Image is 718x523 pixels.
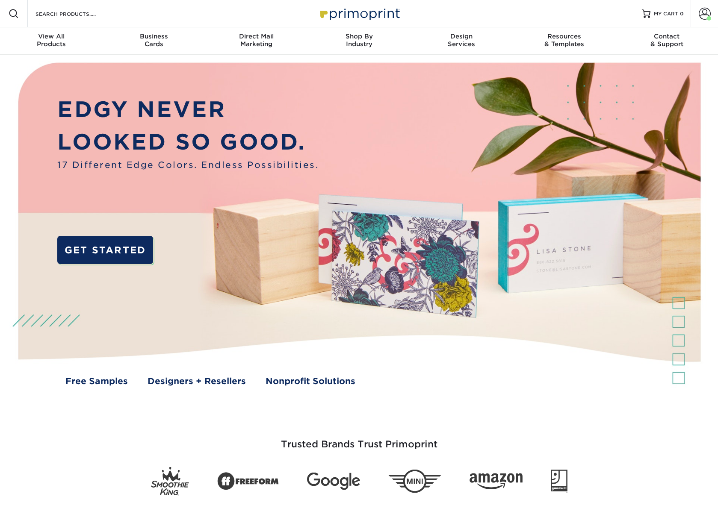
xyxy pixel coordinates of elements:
[57,236,153,264] a: GET STARTED
[513,32,615,48] div: & Templates
[615,27,718,55] a: Contact& Support
[205,32,308,40] span: Direct Mail
[513,32,615,40] span: Resources
[57,159,319,171] span: 17 Different Edge Colors. Endless Possibilities.
[307,473,360,490] img: Google
[470,473,523,490] img: Amazon
[205,32,308,48] div: Marketing
[308,32,411,40] span: Shop By
[57,126,319,159] p: LOOKED SO GOOD.
[410,32,513,40] span: Design
[65,375,128,388] a: Free Samples
[680,11,684,17] span: 0
[615,32,718,40] span: Contact
[35,9,118,19] input: SEARCH PRODUCTS.....
[148,375,246,388] a: Designers + Resellers
[109,418,609,460] h3: Trusted Brands Trust Primoprint
[205,27,308,55] a: Direct MailMarketing
[57,94,319,126] p: EDGY NEVER
[103,27,205,55] a: BusinessCards
[388,470,441,493] img: Mini
[513,27,615,55] a: Resources& Templates
[410,27,513,55] a: DesignServices
[103,32,205,48] div: Cards
[615,32,718,48] div: & Support
[103,32,205,40] span: Business
[151,467,189,496] img: Smoothie King
[316,4,402,23] img: Primoprint
[654,10,678,18] span: MY CART
[308,32,411,48] div: Industry
[266,375,355,388] a: Nonprofit Solutions
[551,470,567,493] img: Goodwill
[217,467,279,495] img: Freeform
[308,27,411,55] a: Shop ByIndustry
[410,32,513,48] div: Services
